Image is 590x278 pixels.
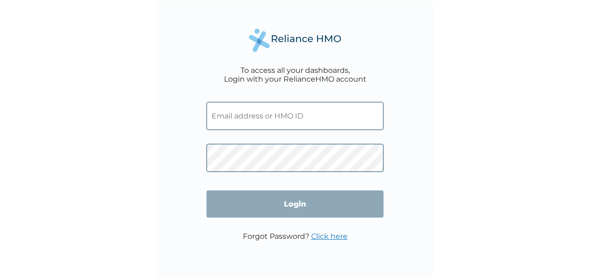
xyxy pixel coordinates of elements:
[243,232,348,241] p: Forgot Password?
[249,29,341,52] img: Reliance Health's Logo
[224,66,366,83] div: To access all your dashboards, Login with your RelianceHMO account
[206,102,383,130] input: Email address or HMO ID
[206,190,383,218] input: Login
[311,232,348,241] a: Click here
